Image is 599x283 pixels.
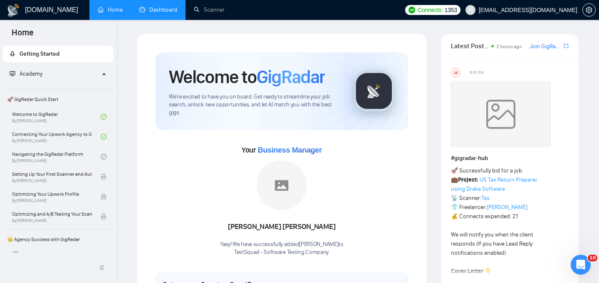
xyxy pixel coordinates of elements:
[487,204,527,211] a: [PERSON_NAME]
[582,7,596,13] a: setting
[451,68,460,77] div: US
[10,51,15,57] span: rocket
[12,170,92,178] span: Setting Up Your First Scanner and Auto-Bidder
[481,194,490,202] a: Tax
[101,214,106,219] span: lock
[451,268,492,275] strong: Cover Letter 👇
[12,248,101,266] a: 1️⃣ Start Here
[20,50,59,57] span: Getting Started
[582,3,596,17] button: setting
[564,42,569,49] span: export
[451,176,537,192] a: US Tax Return Preparer using Drake Software
[353,70,395,112] img: gigradar-logo.png
[12,190,92,198] span: Optimizing Your Upwork Profile
[12,148,101,166] a: Navigating the GigRadar PlatformBy[PERSON_NAME]
[20,70,42,77] span: Academy
[4,91,112,108] span: 🚀 GigRadar Quick Start
[242,145,322,155] span: Your
[564,42,569,50] a: export
[220,241,344,256] div: Yaay! We have successfully added [PERSON_NAME] to
[571,255,591,275] iframe: Intercom live chat
[12,198,92,203] span: By [PERSON_NAME]
[220,220,344,234] div: [PERSON_NAME] [PERSON_NAME]
[530,42,562,51] a: Join GigRadar Slack Community
[12,218,92,223] span: By [PERSON_NAME]
[101,194,106,199] span: lock
[418,5,443,15] span: Connects:
[408,7,415,13] img: upwork-logo.png
[4,231,112,248] span: 👑 Agency Success with GigRadar
[470,69,484,76] span: 5:51 PM
[583,7,595,13] span: setting
[12,178,92,183] span: By [PERSON_NAME]
[451,154,569,163] h1: # gigradar-hub
[169,93,340,117] span: We're excited to have you on board. Get ready to streamline your job search, unlock new opportuni...
[12,128,101,146] a: Connecting Your Upwork Agency to GigRadarBy[PERSON_NAME]
[98,6,123,13] a: homeHome
[99,263,107,272] span: double-left
[194,6,225,13] a: searchScanner
[169,66,325,88] h1: Welcome to
[101,154,106,160] span: check-circle
[496,44,522,49] span: 2 hours ago
[139,6,177,13] a: dashboardDashboard
[10,70,42,77] span: Academy
[101,134,106,140] span: check-circle
[101,174,106,180] span: lock
[12,108,101,126] a: Welcome to GigRadarBy[PERSON_NAME]
[257,160,307,210] img: placeholder.png
[101,114,106,120] span: check-circle
[220,249,344,256] p: TestSquad - Software Testing Company .
[5,27,40,44] span: Home
[445,5,457,15] span: 1353
[3,46,113,62] li: Getting Started
[257,66,325,88] span: GigRadar
[451,81,551,148] img: weqQh+iSagEgQAAAABJRU5ErkJggg==
[257,146,322,154] span: Business Manager
[10,71,15,76] span: fund-projection-screen
[468,7,473,13] span: user
[458,176,478,183] strong: Project:
[12,210,92,218] span: Optimizing and A/B Testing Your Scanner for Better Results
[451,41,489,51] span: Latest Posts from the GigRadar Community
[588,255,597,261] span: 10
[7,4,20,17] img: logo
